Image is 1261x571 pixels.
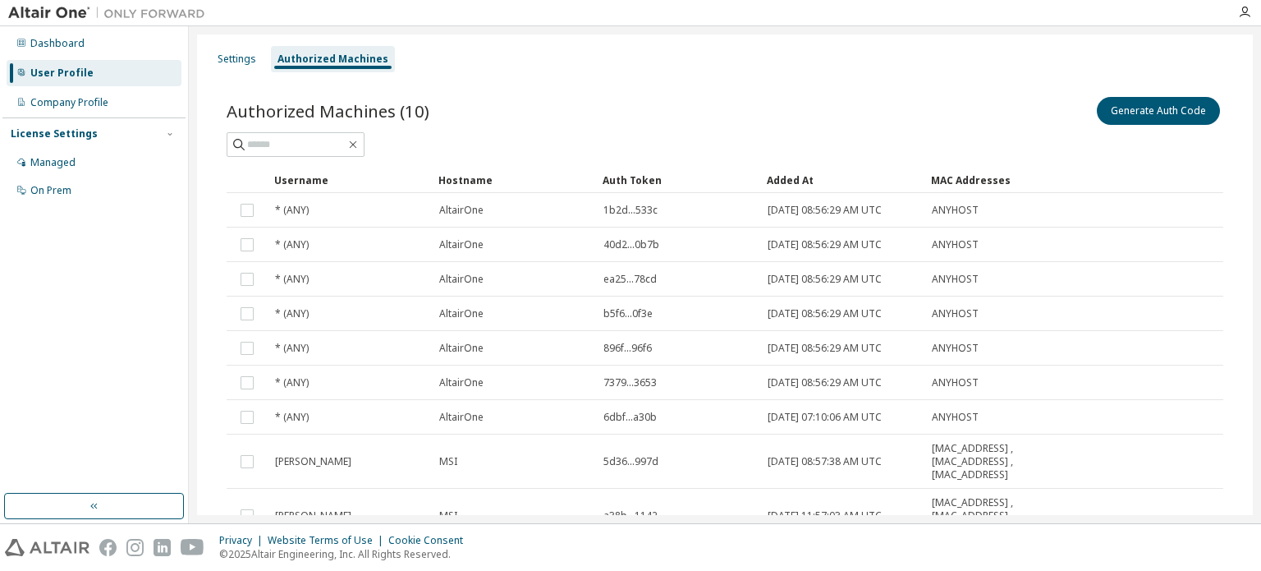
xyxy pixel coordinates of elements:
[439,509,457,523] span: MSI
[932,342,979,355] span: ANYHOST
[603,455,658,468] span: 5d36...997d
[439,273,484,286] span: AltairOne
[268,534,388,547] div: Website Terms of Use
[439,455,457,468] span: MSI
[603,307,653,320] span: b5f6...0f3e
[932,273,979,286] span: ANYHOST
[768,307,882,320] span: [DATE] 08:56:29 AM UTC
[30,37,85,50] div: Dashboard
[275,204,309,217] span: * (ANY)
[439,307,484,320] span: AltairOne
[603,204,658,217] span: 1b2d...533c
[932,238,979,251] span: ANYHOST
[603,509,658,523] span: a38b...1142
[8,5,213,21] img: Altair One
[218,53,256,66] div: Settings
[126,539,144,556] img: instagram.svg
[30,67,94,80] div: User Profile
[768,376,882,389] span: [DATE] 08:56:29 AM UTC
[274,167,425,193] div: Username
[275,307,309,320] span: * (ANY)
[932,307,979,320] span: ANYHOST
[275,509,351,523] span: [PERSON_NAME]
[227,99,429,122] span: Authorized Machines (10)
[932,411,979,424] span: ANYHOST
[439,376,484,389] span: AltairOne
[932,442,1047,481] span: [MAC_ADDRESS] , [MAC_ADDRESS] , [MAC_ADDRESS]
[603,273,657,286] span: ea25...78cd
[603,342,652,355] span: 896f...96f6
[30,184,71,197] div: On Prem
[603,238,659,251] span: 40d2...0b7b
[768,509,882,523] span: [DATE] 11:57:03 AM UTC
[275,273,309,286] span: * (ANY)
[931,167,1048,193] div: MAC Addresses
[768,455,882,468] span: [DATE] 08:57:38 AM UTC
[932,204,979,217] span: ANYHOST
[275,455,351,468] span: [PERSON_NAME]
[439,342,484,355] span: AltairOne
[277,53,388,66] div: Authorized Machines
[768,204,882,217] span: [DATE] 08:56:29 AM UTC
[219,534,268,547] div: Privacy
[275,411,309,424] span: * (ANY)
[99,539,117,556] img: facebook.svg
[768,411,882,424] span: [DATE] 07:10:06 AM UTC
[30,96,108,109] div: Company Profile
[932,496,1047,536] span: [MAC_ADDRESS] , [MAC_ADDRESS] , [MAC_ADDRESS]
[603,411,657,424] span: 6dbf...a30b
[768,238,882,251] span: [DATE] 08:56:29 AM UTC
[603,167,754,193] div: Auth Token
[30,156,76,169] div: Managed
[768,273,882,286] span: [DATE] 08:56:29 AM UTC
[11,127,98,140] div: License Settings
[603,376,657,389] span: 7379...3653
[181,539,204,556] img: youtube.svg
[439,238,484,251] span: AltairOne
[219,547,473,561] p: © 2025 Altair Engineering, Inc. All Rights Reserved.
[388,534,473,547] div: Cookie Consent
[932,376,979,389] span: ANYHOST
[5,539,89,556] img: altair_logo.svg
[768,342,882,355] span: [DATE] 08:56:29 AM UTC
[154,539,171,556] img: linkedin.svg
[767,167,918,193] div: Added At
[439,411,484,424] span: AltairOne
[275,376,309,389] span: * (ANY)
[1097,97,1220,125] button: Generate Auth Code
[275,238,309,251] span: * (ANY)
[439,204,484,217] span: AltairOne
[438,167,589,193] div: Hostname
[275,342,309,355] span: * (ANY)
